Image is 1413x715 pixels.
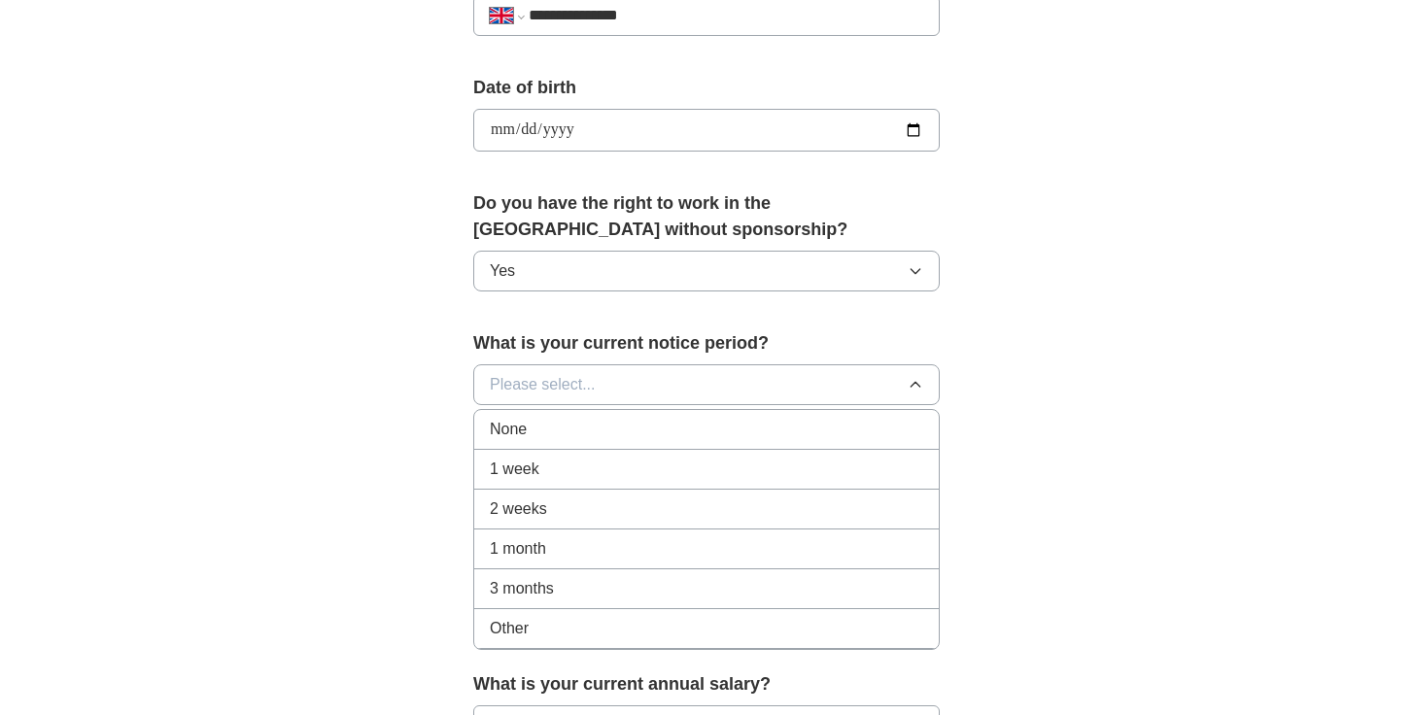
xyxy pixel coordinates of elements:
button: Yes [473,251,940,291]
span: 2 weeks [490,497,547,521]
span: Other [490,617,529,640]
label: Do you have the right to work in the [GEOGRAPHIC_DATA] without sponsorship? [473,190,940,243]
button: Please select... [473,364,940,405]
label: Date of birth [473,75,940,101]
span: 3 months [490,577,554,600]
label: What is your current annual salary? [473,671,940,698]
span: 1 month [490,537,546,561]
label: What is your current notice period? [473,330,940,357]
span: 1 week [490,458,539,481]
span: Yes [490,259,515,283]
span: Please select... [490,373,596,396]
span: None [490,418,527,441]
